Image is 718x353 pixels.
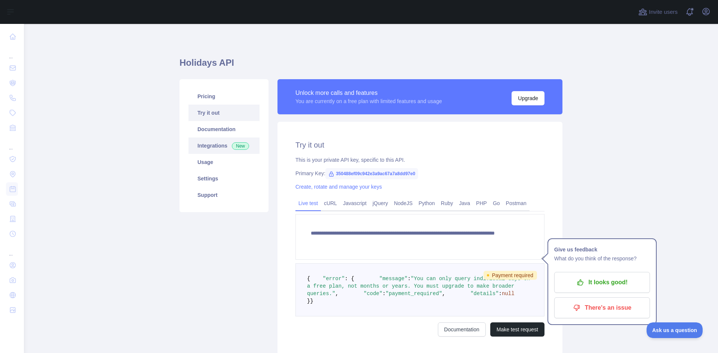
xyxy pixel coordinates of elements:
span: : [499,291,502,297]
div: ... [6,242,18,257]
a: Integrations New [188,137,260,154]
button: There's an issue [554,297,650,318]
a: Documentation [188,121,260,137]
div: Primary Key: [295,170,544,177]
span: Invite users [649,8,678,16]
a: Try it out [188,105,260,121]
a: Ruby [438,197,456,209]
button: Invite users [637,6,679,18]
span: } [307,298,310,304]
span: "payment_required" [386,291,442,297]
span: "code" [363,291,382,297]
a: Usage [188,154,260,170]
h1: Give us feedback [554,245,650,254]
h2: Try it out [295,140,544,150]
span: "details" [470,291,499,297]
p: There's an issue [560,301,644,314]
iframe: Toggle Customer Support [647,322,703,338]
a: Postman [503,197,530,209]
a: Java [456,197,473,209]
div: ... [6,136,18,151]
span: : { [345,276,354,282]
a: Pricing [188,88,260,105]
a: Support [188,187,260,203]
div: ... [6,45,18,60]
a: cURL [321,197,340,209]
div: You are currently on a free plan with limited features and usage [295,97,442,105]
a: Create, rotate and manage your keys [295,184,382,190]
a: Live test [295,197,321,209]
span: "You can only query individual days on a free plan, not months or years. You must upgrade to make... [307,276,533,297]
span: "error" [323,276,345,282]
a: PHP [473,197,490,209]
a: Documentation [438,322,486,337]
span: "message" [379,276,408,282]
button: Upgrade [512,91,544,105]
h1: Holidays API [179,57,562,75]
span: } [310,298,313,304]
span: null [502,291,515,297]
a: jQuery [369,197,391,209]
span: : [383,291,386,297]
span: , [442,291,445,297]
span: New [232,142,249,150]
div: This is your private API key, specific to this API. [295,156,544,164]
span: , [335,291,338,297]
span: Payment required [484,271,537,280]
a: Javascript [340,197,369,209]
p: It looks good! [560,276,644,289]
a: NodeJS [391,197,415,209]
div: Unlock more calls and features [295,89,442,97]
span: : [408,276,411,282]
button: Make test request [490,322,544,337]
a: Go [490,197,503,209]
span: 350488ef09c942e3a9ac67a7a8dd97e0 [325,168,418,179]
a: Python [415,197,438,209]
button: It looks good! [554,272,650,293]
a: Settings [188,170,260,187]
p: What do you think of the response? [554,254,650,263]
span: { [307,276,310,282]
